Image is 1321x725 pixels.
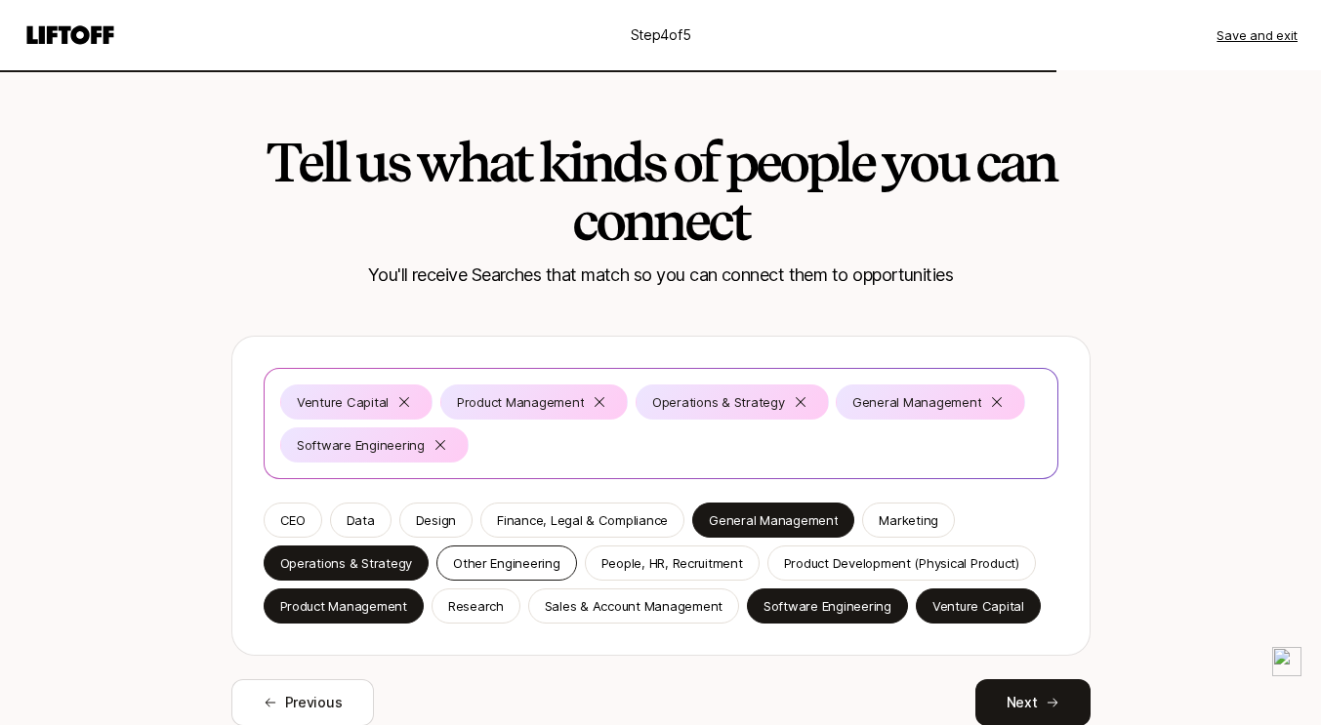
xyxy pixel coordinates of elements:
[222,133,1100,250] h2: Tell us what kinds of people you can connect
[416,510,456,530] p: Design
[285,691,343,714] span: Previous
[545,596,722,616] p: Sales & Account Management
[448,596,504,616] p: Research
[368,262,954,289] p: You'll receive Searches that match so you can connect them to opportunities
[764,596,891,616] p: Software Engineering
[932,596,1024,616] p: Venture Capital
[280,596,407,616] p: Product Management
[879,510,938,530] p: Marketing
[280,553,413,573] p: Operations & Strategy
[852,392,981,412] p: General Management
[297,392,389,412] p: Venture Capital
[631,23,691,47] p: Step 4 of 5
[709,510,838,530] p: General Management
[652,392,785,412] p: Operations & Strategy
[297,435,425,455] p: Software Engineering
[280,510,306,530] p: CEO
[453,553,560,573] p: Other Engineering
[601,553,743,573] p: People, HR, Recruitment
[497,510,668,530] p: Finance, Legal & Compliance
[457,392,584,412] p: Product Management
[1217,25,1298,45] button: Save and exit
[347,510,375,530] p: Data
[784,553,1019,573] p: Product Development (Physical Product)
